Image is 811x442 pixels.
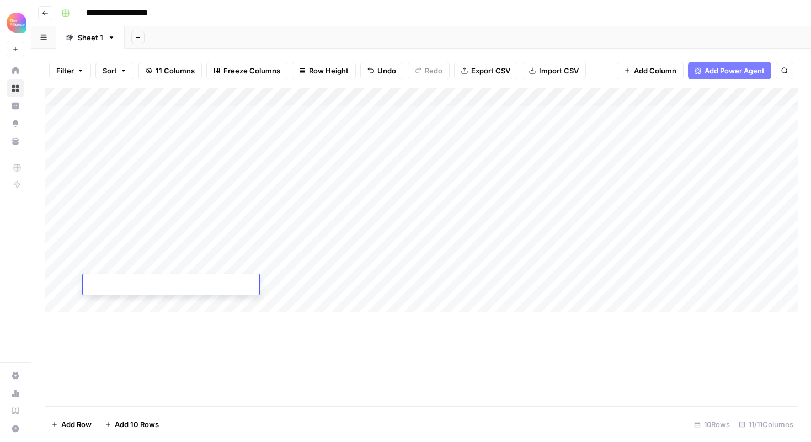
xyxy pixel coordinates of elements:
[206,62,287,79] button: Freeze Columns
[471,65,510,76] span: Export CSV
[61,419,92,430] span: Add Row
[78,32,103,43] div: Sheet 1
[7,13,26,33] img: Alliance Logo
[138,62,202,79] button: 11 Columns
[103,65,117,76] span: Sort
[705,65,765,76] span: Add Power Agent
[7,79,24,97] a: Browse
[7,385,24,402] a: Usage
[223,65,280,76] span: Freeze Columns
[115,419,159,430] span: Add 10 Rows
[156,65,195,76] span: 11 Columns
[522,62,586,79] button: Import CSV
[377,65,396,76] span: Undo
[7,115,24,132] a: Opportunities
[95,62,134,79] button: Sort
[7,9,24,36] button: Workspace: Alliance
[7,97,24,115] a: Insights
[634,65,676,76] span: Add Column
[617,62,684,79] button: Add Column
[425,65,442,76] span: Redo
[7,402,24,420] a: Learning Hub
[454,62,517,79] button: Export CSV
[49,62,91,79] button: Filter
[688,62,771,79] button: Add Power Agent
[56,26,125,49] a: Sheet 1
[7,420,24,438] button: Help + Support
[98,416,166,433] button: Add 10 Rows
[408,62,450,79] button: Redo
[690,416,734,433] div: 10 Rows
[7,367,24,385] a: Settings
[45,416,98,433] button: Add Row
[56,65,74,76] span: Filter
[7,132,24,150] a: Your Data
[539,65,579,76] span: Import CSV
[309,65,349,76] span: Row Height
[7,62,24,79] a: Home
[360,62,403,79] button: Undo
[292,62,356,79] button: Row Height
[734,416,798,433] div: 11/11 Columns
